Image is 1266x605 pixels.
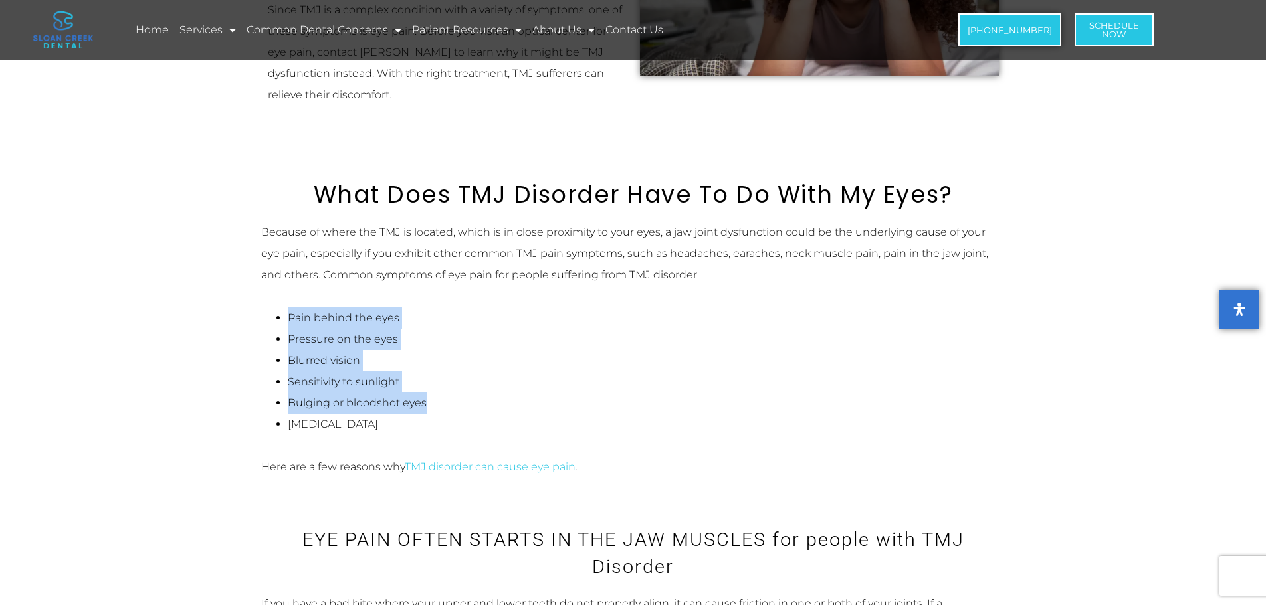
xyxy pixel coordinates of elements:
span: Schedule Now [1089,21,1139,39]
a: Home [134,15,171,45]
a: ScheduleNow [1075,13,1154,46]
a: Patient Resources [410,15,524,45]
li: Blurred vision [288,350,1005,371]
li: [MEDICAL_DATA] [288,414,1005,435]
a: Common Dental Concerns [245,15,403,45]
a: TMJ disorder can cause eye pain [405,460,576,473]
a: About Us [530,15,597,45]
h3: EYE PAIN OFTEN STARTS IN THE JAW MUSCLES for people with TMJ Disorder [261,526,1005,580]
span: [PHONE_NUMBER] [968,26,1052,35]
a: Contact Us [603,15,665,45]
li: Sensitivity to sunlight [288,371,1005,392]
a: [PHONE_NUMBER] [958,13,1061,46]
li: Bulging or bloodshot eyes [288,392,1005,414]
li: Pressure on the eyes [288,329,1005,350]
li: Pain behind the eyes [288,307,1005,329]
h2: What Does TMJ Disorder Have To Do With My Eyes? [261,181,1005,209]
a: Services [177,15,238,45]
img: logo [33,11,93,48]
nav: Menu [134,15,871,45]
p: Because of where the TMJ is located, which is in close proximity to your eyes, a jaw joint dysfun... [261,222,1005,286]
p: Here are a few reasons why . [261,456,1005,477]
button: Open Accessibility Panel [1219,290,1259,329]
